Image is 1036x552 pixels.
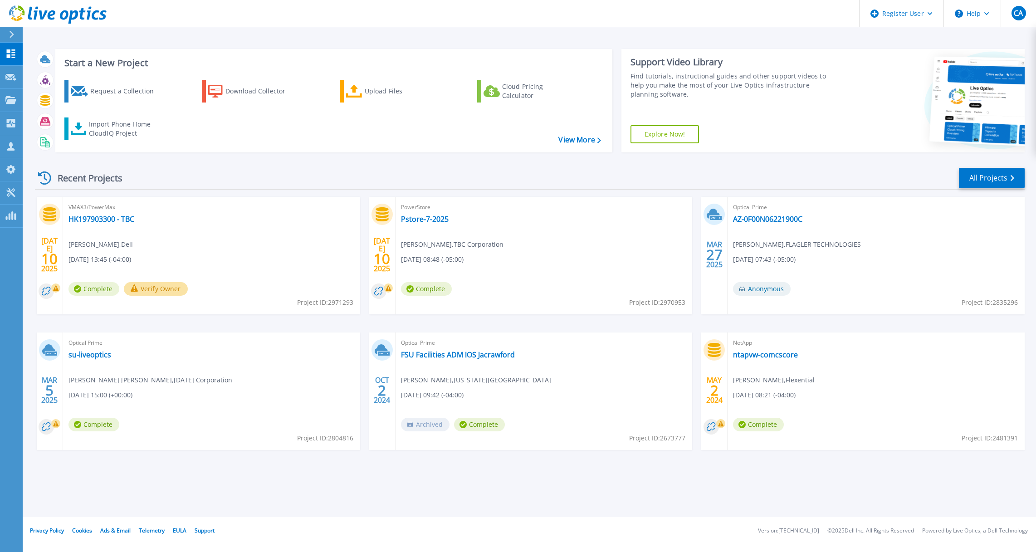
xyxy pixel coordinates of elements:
span: Complete [401,282,452,296]
span: Optical Prime [733,202,1019,212]
div: Upload Files [365,82,437,100]
a: Cookies [72,527,92,534]
span: Project ID: 2970953 [629,298,685,308]
div: [DATE] 2025 [41,238,58,271]
a: Cloud Pricing Calculator [477,80,578,103]
a: All Projects [959,168,1025,188]
span: [DATE] 09:42 (-04:00) [401,390,464,400]
div: Download Collector [225,82,298,100]
li: Version: [TECHNICAL_ID] [758,528,819,534]
a: EULA [173,527,186,534]
span: 27 [706,251,723,259]
div: Recent Projects [35,167,135,189]
li: © 2025 Dell Inc. All Rights Reserved [827,528,914,534]
button: Verify Owner [124,282,188,296]
a: Upload Files [340,80,441,103]
span: [PERSON_NAME] , [US_STATE][GEOGRAPHIC_DATA] [401,375,551,385]
span: Project ID: 2673777 [629,433,685,443]
h3: Start a New Project [64,58,601,68]
a: HK197903300 - TBC [68,215,134,224]
div: Request a Collection [90,82,163,100]
a: Pstore-7-2025 [401,215,449,224]
a: Telemetry [139,527,165,534]
li: Powered by Live Optics, a Dell Technology [922,528,1028,534]
div: MAR 2025 [706,238,723,271]
span: 5 [45,386,54,394]
a: Explore Now! [630,125,699,143]
a: Privacy Policy [30,527,64,534]
div: MAY 2024 [706,374,723,407]
span: [DATE] 08:48 (-05:00) [401,254,464,264]
a: Ads & Email [100,527,131,534]
span: Archived [401,418,450,431]
span: [DATE] 15:00 (+00:00) [68,390,132,400]
span: PowerStore [401,202,687,212]
div: [DATE] 2025 [373,238,391,271]
div: Cloud Pricing Calculator [502,82,575,100]
a: View More [558,136,601,144]
a: Download Collector [202,80,303,103]
span: [PERSON_NAME] , FLAGLER TECHNOLOGIES [733,239,861,249]
span: [PERSON_NAME] , Dell [68,239,133,249]
div: Support Video Library [630,56,838,68]
span: [PERSON_NAME] , TBC Corporation [401,239,503,249]
a: ntapvw-comcscore [733,350,798,359]
span: Project ID: 2835296 [962,298,1018,308]
span: [DATE] 08:21 (-04:00) [733,390,796,400]
span: Anonymous [733,282,791,296]
span: Complete [733,418,784,431]
span: [PERSON_NAME] , Flexential [733,375,815,385]
span: [DATE] 13:45 (-04:00) [68,254,131,264]
span: Complete [68,282,119,296]
span: CA [1014,10,1023,17]
a: su-liveoptics [68,350,111,359]
span: [PERSON_NAME] [PERSON_NAME] , [DATE] Corporation [68,375,232,385]
span: VMAX3/PowerMax [68,202,355,212]
a: FSU Facilities ADM IOS Jacrawford [401,350,515,359]
span: 10 [374,255,390,263]
a: AZ-0F00N06221900C [733,215,802,224]
span: 2 [378,386,386,394]
span: Project ID: 2804816 [297,433,353,443]
a: Support [195,527,215,534]
span: Optical Prime [68,338,355,348]
span: Complete [454,418,505,431]
span: Complete [68,418,119,431]
div: OCT 2024 [373,374,391,407]
div: MAR 2025 [41,374,58,407]
span: [DATE] 07:43 (-05:00) [733,254,796,264]
div: Find tutorials, instructional guides and other support videos to help you make the most of your L... [630,72,838,99]
span: NetApp [733,338,1019,348]
span: Optical Prime [401,338,687,348]
span: 2 [710,386,718,394]
div: Import Phone Home CloudIQ Project [89,120,160,138]
span: Project ID: 2971293 [297,298,353,308]
span: Project ID: 2481391 [962,433,1018,443]
a: Request a Collection [64,80,166,103]
span: 10 [41,255,58,263]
